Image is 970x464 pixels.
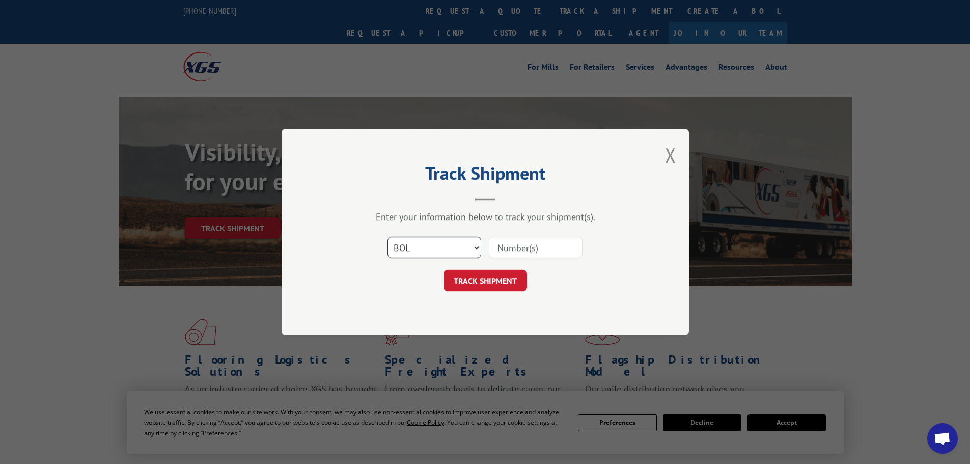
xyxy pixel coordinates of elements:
button: Close modal [665,142,676,169]
input: Number(s) [489,237,583,258]
h2: Track Shipment [332,166,638,185]
button: TRACK SHIPMENT [444,270,527,291]
div: Open chat [927,423,958,454]
div: Enter your information below to track your shipment(s). [332,211,638,223]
